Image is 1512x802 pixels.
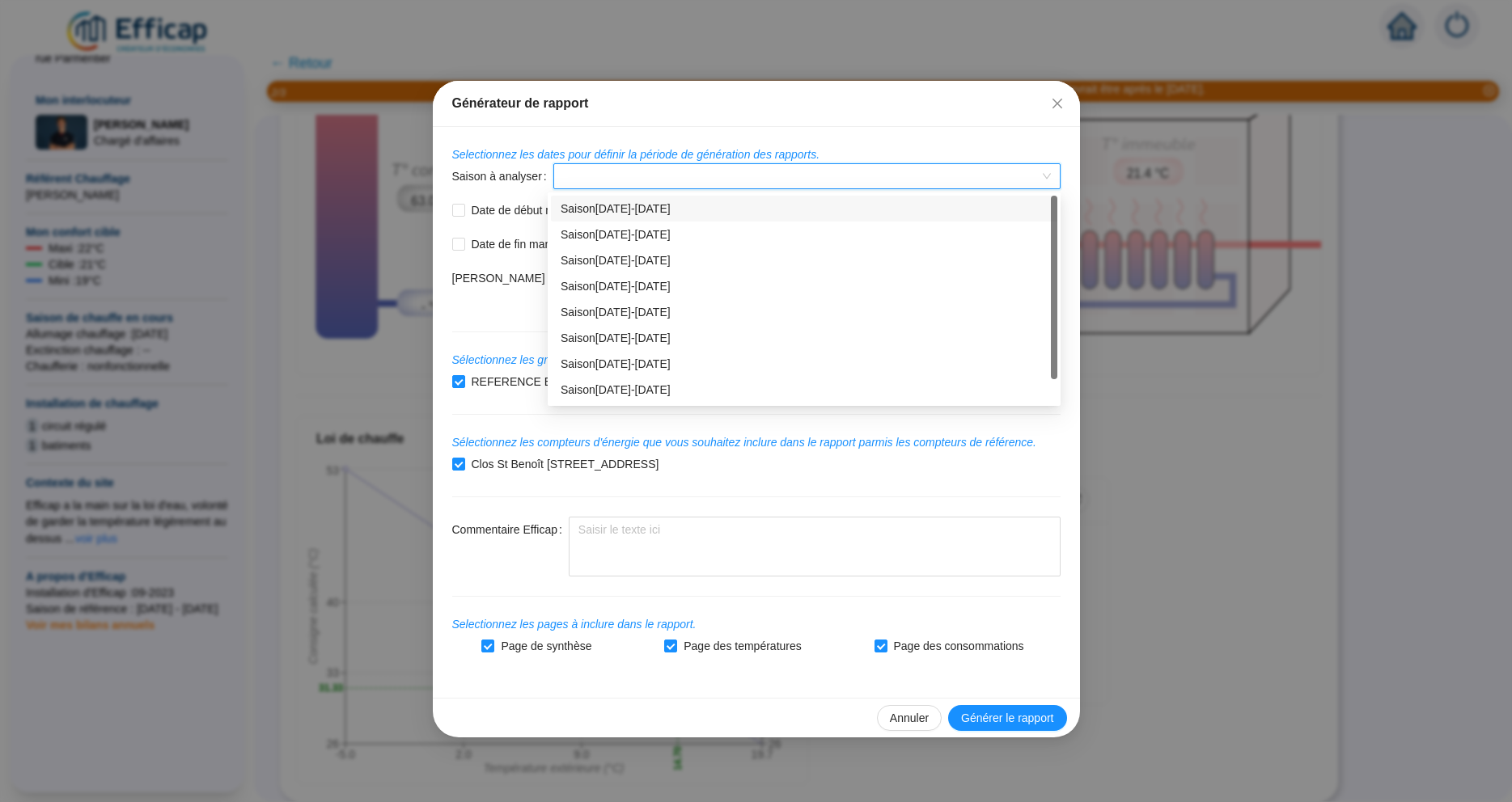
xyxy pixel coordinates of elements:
[465,236,588,253] span: Date de fin manuelle :
[452,94,1061,113] div: Générateur de rapport
[494,638,598,655] span: Page de synthèse
[452,163,553,189] label: Saison à analyser
[452,265,617,291] label: Période à comparer
[452,353,1034,366] i: Sélectionnez les groupes d'instruments que vous souhaitez inclure dans le rapport parmis les grou...
[948,705,1066,731] button: Générer le rapport
[890,710,929,727] span: Annuler
[465,202,604,219] span: Date de début manuelle :
[1044,91,1070,116] button: Close
[465,374,662,390] span: REFERENCE EFFICAP (20 sondes)
[561,356,1048,373] div: Saison [DATE]-[DATE]
[561,200,1048,217] div: Saison [DATE]-[DATE]
[561,252,1048,269] div: Saison [DATE]-[DATE]
[677,638,808,655] span: Page des températures
[1044,97,1070,110] span: Fermer
[465,456,666,473] span: Clos St Benoît [STREET_ADDRESS]
[569,517,1061,576] textarea: Commentaire Efficap
[877,705,942,731] button: Annuler
[887,638,1031,655] span: Page des consommations
[1051,97,1064,110] span: close
[561,382,1048,399] div: Saison [DATE]-[DATE]
[561,226,1048,243] div: Saison [DATE]-[DATE]
[561,278,1048,295] div: Saison [DATE]-[DATE]
[452,618,697,631] i: Selectionnez les pages à inclure dans le rapport.
[452,517,569,542] label: Commentaire Efficap
[961,710,1053,727] span: Générer le rapport
[561,330,1048,347] div: Saison [DATE]-[DATE]
[561,304,1048,321] div: Saison [DATE]-[DATE]
[452,436,1037,449] i: Sélectionnez les compteurs d'énergie que vous souhaitez inclure dans le rapport parmis les compte...
[452,148,820,161] i: Selectionnez les dates pour définir la période de génération des rapports.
